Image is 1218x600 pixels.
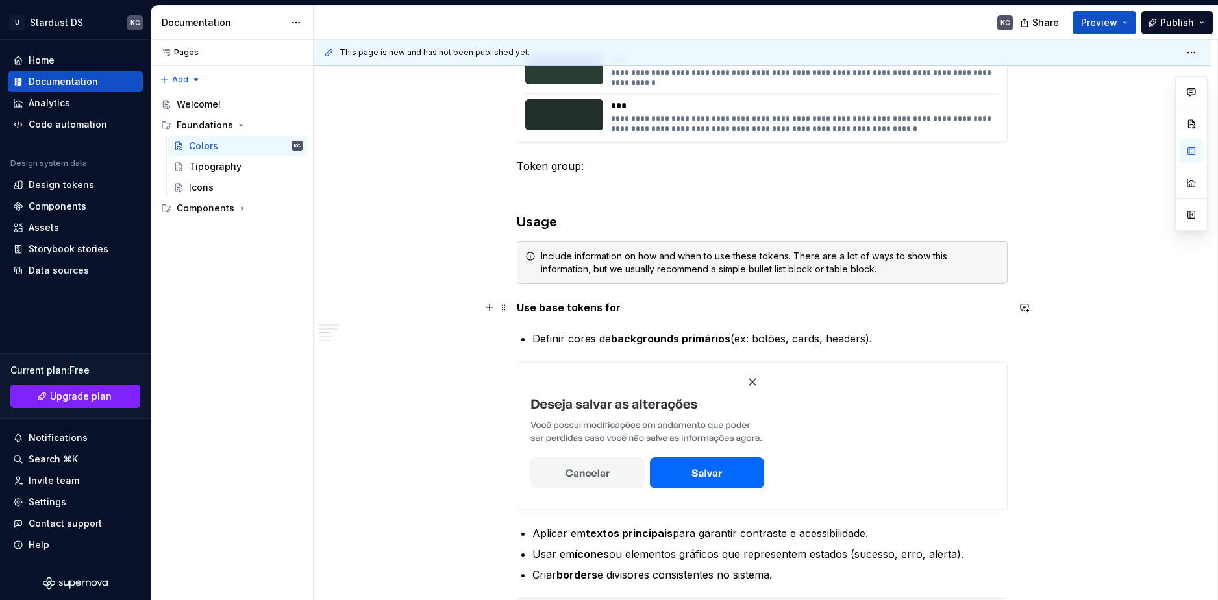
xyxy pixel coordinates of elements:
strong: backgrounds primários [611,332,730,345]
a: Icons [168,177,308,198]
span: Publish [1160,16,1194,29]
button: Add [156,71,205,89]
button: Share [1013,11,1067,34]
button: Help [8,534,143,555]
a: ColorsKC [168,136,308,156]
strong: ícones [575,547,609,560]
div: Notifications [29,431,88,444]
div: Tipography [189,160,242,173]
div: Settings [29,496,66,509]
button: UStardust DSKC [3,8,148,36]
a: Analytics [8,93,143,114]
div: KC [294,139,301,152]
div: Colors [189,139,218,152]
button: Publish [1141,11,1213,34]
span: This page is new and has not been published yet. [340,47,530,58]
a: Settings [8,492,143,512]
div: Foundations [177,119,233,132]
div: Include information on how and when to use these tokens. There are a lot of ways to show this inf... [541,250,999,276]
span: Add [172,75,188,85]
div: Assets [29,221,59,234]
div: Home [29,54,55,67]
a: Data sources [8,260,143,281]
a: Components [8,196,143,217]
div: Code automation [29,118,107,131]
span: Share [1032,16,1059,29]
a: Upgrade plan [10,385,140,408]
a: Design tokens [8,174,143,195]
div: Help [29,538,49,551]
a: Assets [8,217,143,238]
h3: Usage [517,213,1008,231]
div: Invite team [29,474,79,487]
button: Search ⌘K [8,449,143,470]
p: Token group: [517,158,1008,174]
a: Tipography [168,156,308,177]
p: Criar e divisores consistentes no sistema. [532,567,1008,582]
div: U [9,15,25,30]
div: Design tokens [29,178,94,191]
div: Components [177,202,234,215]
a: Welcome! [156,94,308,115]
img: a21fb002-5034-403d-baae-bfdeeb6d6e92.png [517,363,777,509]
p: Definir cores de (ex: botões, cards, headers). [532,331,1008,346]
span: Preview [1081,16,1117,29]
div: Icons [189,181,214,194]
div: Stardust DS [30,16,83,29]
div: Pages [156,47,199,58]
strong: borders [556,568,597,581]
p: Aplicar em para garantir contraste e acessibilidade. [532,525,1008,541]
a: Invite team [8,470,143,491]
p: Usar em ou elementos gráficos que representem estados (sucesso, erro, alerta). [532,546,1008,562]
div: Components [156,198,308,219]
button: Notifications [8,427,143,448]
div: Storybook stories [29,243,108,256]
a: Storybook stories [8,239,143,259]
a: Documentation [8,71,143,92]
div: Welcome! [177,98,221,111]
svg: Supernova Logo [43,577,108,590]
a: Home [8,50,143,71]
button: Contact support [8,513,143,534]
div: Page tree [156,94,308,219]
div: Foundations [156,115,308,136]
div: KC [130,18,140,28]
div: Contact support [29,517,102,530]
div: Data sources [29,264,89,277]
span: Upgrade plan [50,390,112,403]
div: Documentation [162,16,284,29]
div: Components [29,200,86,213]
div: Documentation [29,75,98,88]
button: Preview [1073,11,1136,34]
div: Analytics [29,97,70,110]
strong: Use base tokens for [517,301,621,314]
strong: textos principais [586,527,673,540]
a: Code automation [8,114,143,135]
div: Design system data [10,158,87,169]
div: Current plan : Free [10,364,140,377]
div: KC [1000,18,1010,28]
div: Search ⌘K [29,453,78,466]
